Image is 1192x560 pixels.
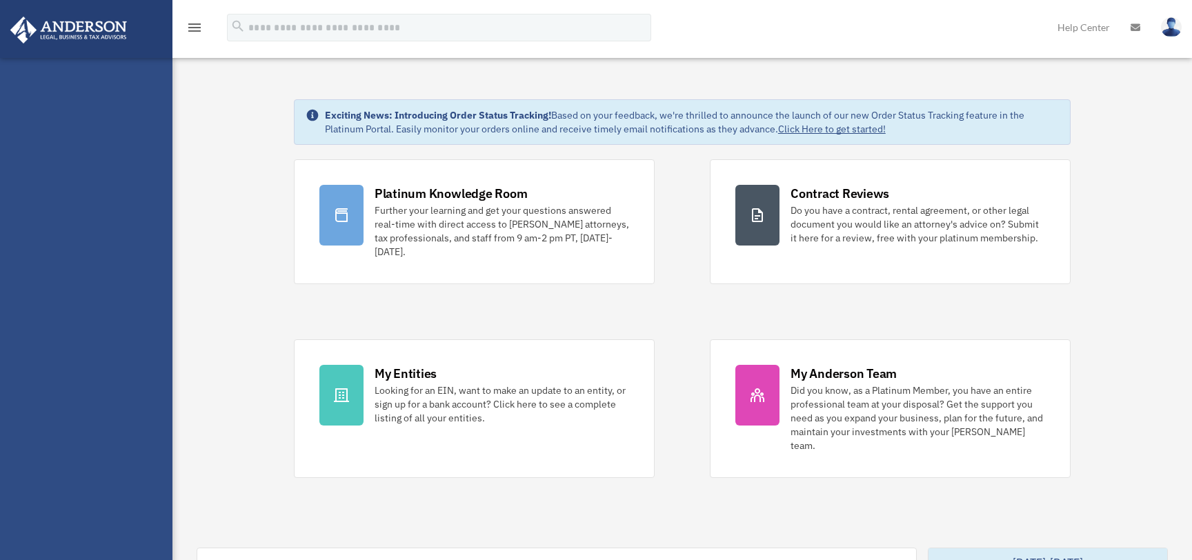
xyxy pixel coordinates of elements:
div: Platinum Knowledge Room [375,185,528,202]
div: Contract Reviews [791,185,889,202]
a: Click Here to get started! [778,123,886,135]
div: Further your learning and get your questions answered real-time with direct access to [PERSON_NAM... [375,203,629,259]
div: Do you have a contract, rental agreement, or other legal document you would like an attorney's ad... [791,203,1045,245]
a: My Anderson Team Did you know, as a Platinum Member, you have an entire professional team at your... [710,339,1071,478]
a: menu [186,24,203,36]
img: User Pic [1161,17,1182,37]
i: menu [186,19,203,36]
strong: Exciting News: Introducing Order Status Tracking! [325,109,551,121]
a: Contract Reviews Do you have a contract, rental agreement, or other legal document you would like... [710,159,1071,284]
div: My Anderson Team [791,365,897,382]
div: My Entities [375,365,437,382]
div: Based on your feedback, we're thrilled to announce the launch of our new Order Status Tracking fe... [325,108,1059,136]
div: Did you know, as a Platinum Member, you have an entire professional team at your disposal? Get th... [791,383,1045,452]
i: search [230,19,246,34]
img: Anderson Advisors Platinum Portal [6,17,131,43]
div: Looking for an EIN, want to make an update to an entity, or sign up for a bank account? Click her... [375,383,629,425]
a: Platinum Knowledge Room Further your learning and get your questions answered real-time with dire... [294,159,655,284]
a: My Entities Looking for an EIN, want to make an update to an entity, or sign up for a bank accoun... [294,339,655,478]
